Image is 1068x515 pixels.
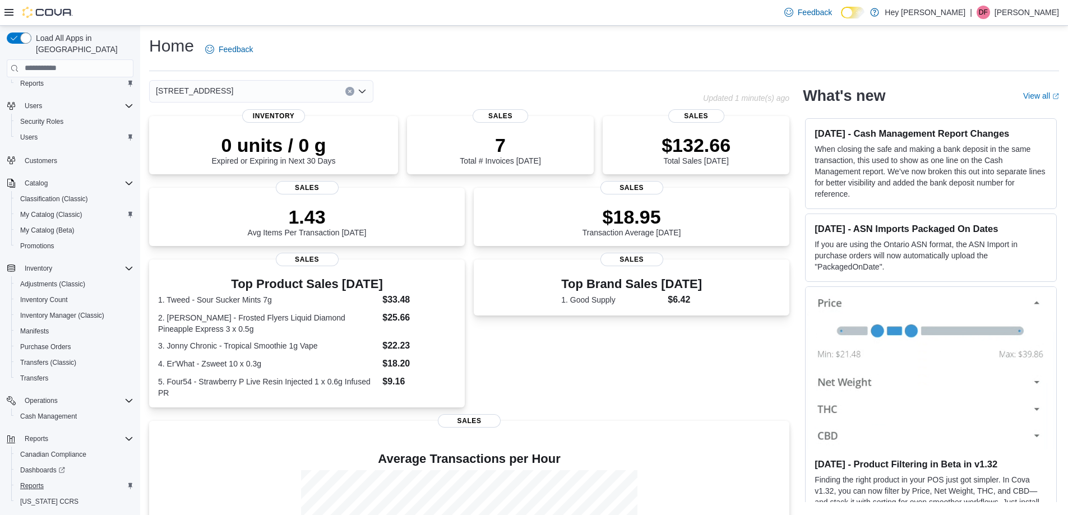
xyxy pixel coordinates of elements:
[31,33,133,55] span: Load All Apps in [GEOGRAPHIC_DATA]
[11,222,138,238] button: My Catalog (Beta)
[582,206,681,228] p: $18.95
[20,262,133,275] span: Inventory
[25,101,42,110] span: Users
[20,99,47,113] button: Users
[16,463,133,477] span: Dashboards
[815,223,1047,234] h3: [DATE] - ASN Imports Packaged On Dates
[248,206,367,228] p: 1.43
[1052,93,1059,100] svg: External link
[25,156,57,165] span: Customers
[2,431,138,447] button: Reports
[16,239,133,253] span: Promotions
[20,177,133,190] span: Catalog
[460,134,540,165] div: Total # Invoices [DATE]
[668,293,702,307] dd: $6.42
[2,261,138,276] button: Inventory
[382,375,456,388] dd: $9.16
[815,128,1047,139] h3: [DATE] - Cash Management Report Changes
[16,131,133,144] span: Users
[11,409,138,424] button: Cash Management
[16,115,133,128] span: Security Roles
[16,479,133,493] span: Reports
[16,410,81,423] a: Cash Management
[2,98,138,114] button: Users
[20,432,53,446] button: Reports
[2,175,138,191] button: Catalog
[276,253,339,266] span: Sales
[20,311,104,320] span: Inventory Manager (Classic)
[16,208,87,221] a: My Catalog (Classic)
[11,191,138,207] button: Classification (Classic)
[16,372,53,385] a: Transfers
[158,340,378,351] dt: 3. Jonny Chronic - Tropical Smoothie 1g Vape
[11,276,138,292] button: Adjustments (Classic)
[16,463,70,477] a: Dashboards
[841,7,864,18] input: Dark Mode
[382,293,456,307] dd: $33.48
[600,253,663,266] span: Sales
[20,242,54,250] span: Promotions
[16,224,133,237] span: My Catalog (Beta)
[815,458,1047,470] h3: [DATE] - Product Filtering in Beta in v1.32
[885,6,965,19] p: Hey [PERSON_NAME]
[20,133,38,142] span: Users
[668,109,724,123] span: Sales
[212,134,336,165] div: Expired or Expiring in Next 30 Days
[20,99,133,113] span: Users
[20,374,48,383] span: Transfers
[20,412,77,421] span: Cash Management
[16,324,133,338] span: Manifests
[11,207,138,222] button: My Catalog (Classic)
[803,87,885,105] h2: What's new
[20,210,82,219] span: My Catalog (Classic)
[11,478,138,494] button: Reports
[16,340,133,354] span: Purchase Orders
[438,414,501,428] span: Sales
[662,134,731,156] p: $132.66
[158,358,378,369] dt: 4. Er'What - Zsweet 10 x 0.3g
[979,6,988,19] span: DF
[703,94,789,103] p: Updated 1 minute(s) ago
[561,294,663,305] dt: 1. Good Supply
[20,394,133,407] span: Operations
[219,44,253,55] span: Feedback
[11,323,138,339] button: Manifests
[11,129,138,145] button: Users
[16,192,133,206] span: Classification (Classic)
[561,277,702,291] h3: Top Brand Sales [DATE]
[11,238,138,254] button: Promotions
[25,396,58,405] span: Operations
[358,87,367,96] button: Open list of options
[16,77,133,90] span: Reports
[158,312,378,335] dt: 2. [PERSON_NAME] - Frosted Flyers Liquid Diamond Pineapple Express 3 x 0.5g
[460,134,540,156] p: 7
[16,479,48,493] a: Reports
[11,370,138,386] button: Transfers
[158,294,378,305] dt: 1. Tweed - Sour Sucker Mints 7g
[16,356,133,369] span: Transfers (Classic)
[16,495,133,508] span: Washington CCRS
[20,79,44,88] span: Reports
[16,448,91,461] a: Canadian Compliance
[977,6,990,19] div: Dawna Fuller
[16,293,72,307] a: Inventory Count
[20,177,52,190] button: Catalog
[16,340,76,354] a: Purchase Orders
[201,38,257,61] a: Feedback
[16,448,133,461] span: Canadian Compliance
[158,277,456,291] h3: Top Product Sales [DATE]
[815,239,1047,272] p: If you are using the Ontario ASN format, the ASN Import in purchase orders will now automatically...
[11,292,138,308] button: Inventory Count
[16,324,53,338] a: Manifests
[16,77,48,90] a: Reports
[1023,91,1059,100] a: View allExternal link
[20,481,44,490] span: Reports
[2,393,138,409] button: Operations
[11,308,138,323] button: Inventory Manager (Classic)
[382,339,456,352] dd: $22.23
[20,358,76,367] span: Transfers (Classic)
[16,224,79,237] a: My Catalog (Beta)
[815,143,1047,199] p: When closing the safe and making a bank deposit in the same transaction, this used to show as one...
[276,181,339,194] span: Sales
